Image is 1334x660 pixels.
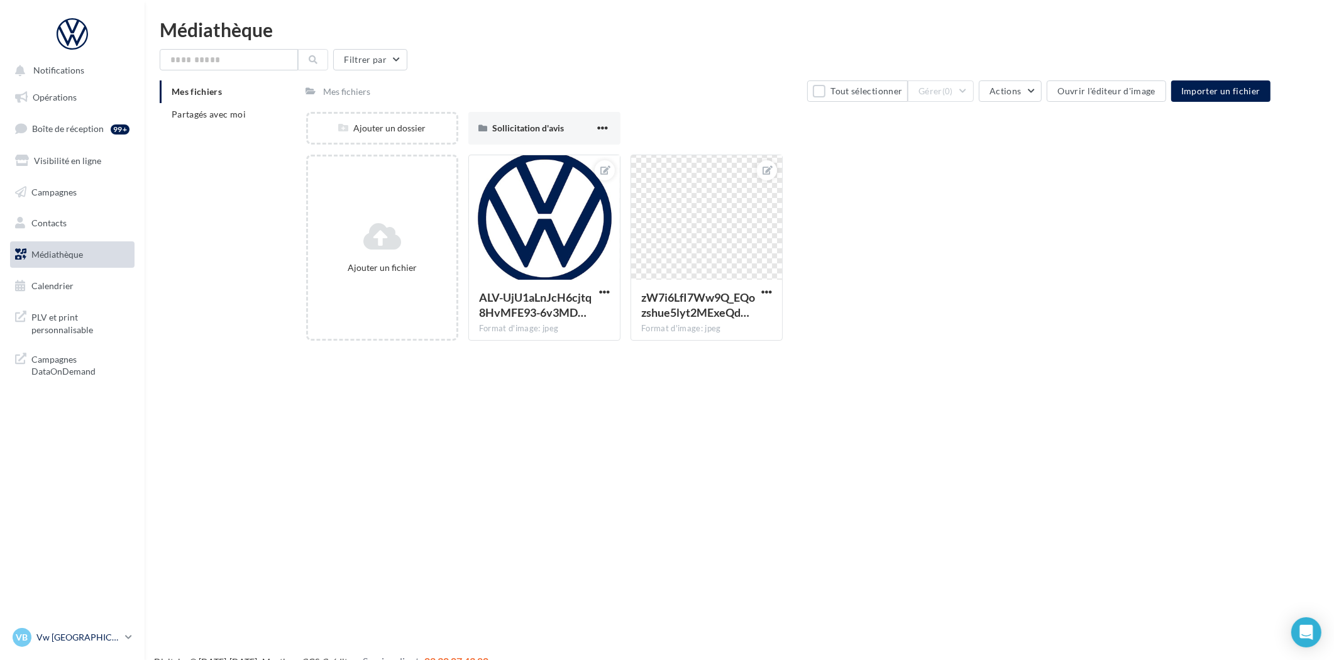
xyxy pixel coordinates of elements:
span: Importer un fichier [1181,85,1260,96]
span: Visibilité en ligne [34,155,101,166]
span: PLV et print personnalisable [31,309,130,336]
div: Ajouter un fichier [313,261,451,274]
div: Médiathèque [160,20,1319,39]
span: (0) [942,86,953,96]
button: Tout sélectionner [807,80,908,102]
span: Opérations [33,92,77,102]
span: Campagnes [31,186,77,197]
a: Visibilité en ligne [8,148,137,174]
a: VB Vw [GEOGRAPHIC_DATA] [10,625,135,649]
div: Open Intercom Messenger [1291,617,1321,647]
span: Mes fichiers [172,86,222,97]
div: Mes fichiers [324,85,371,98]
span: VB [16,631,28,644]
a: Campagnes DataOnDemand [8,346,137,383]
span: Campagnes DataOnDemand [31,351,130,378]
span: zW7i6LfI7Ww9Q_EQozshue5lyt2MExeQdHJqFit4XCU5RjVSbdcipATZjQOV94-ec8Ytc1pK_p6eXO5B0A=s0 [641,290,755,319]
span: Actions [989,85,1021,96]
div: Ajouter un dossier [308,122,456,135]
div: Format d'image: jpeg [479,323,610,334]
p: Vw [GEOGRAPHIC_DATA] [36,631,120,644]
span: Boîte de réception [32,123,104,134]
a: Campagnes [8,179,137,206]
span: Contacts [31,217,67,228]
div: 99+ [111,124,130,135]
a: Calendrier [8,273,137,299]
span: ALV-UjU1aLnJcH6cjtq8HvMFE93-6v3MDMDYxQK1QGhBeVWs3LtyqF0c [479,290,592,319]
span: Notifications [33,65,84,76]
a: Opérations [8,84,137,111]
a: Médiathèque [8,241,137,268]
span: Partagés avec moi [172,109,246,119]
button: Actions [979,80,1042,102]
button: Gérer(0) [908,80,974,102]
a: Contacts [8,210,137,236]
a: PLV et print personnalisable [8,304,137,341]
div: Format d'image: jpeg [641,323,772,334]
span: Sollicitation d'avis [492,123,564,133]
a: Boîte de réception99+ [8,115,137,142]
button: Ouvrir l'éditeur d'image [1047,80,1166,102]
span: Médiathèque [31,249,83,260]
button: Importer un fichier [1171,80,1271,102]
span: Calendrier [31,280,74,291]
button: Filtrer par [333,49,407,70]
